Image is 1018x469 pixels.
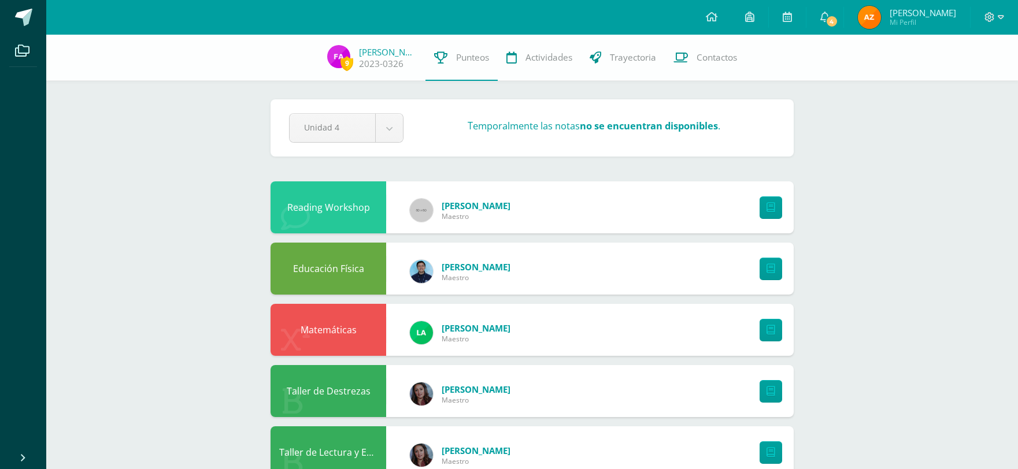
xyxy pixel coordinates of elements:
span: Maestro [442,395,510,405]
a: Trayectoria [581,35,665,81]
span: Actividades [525,51,572,64]
a: [PERSON_NAME] [442,261,510,273]
div: Educación Física [271,243,386,295]
div: Matemáticas [271,304,386,356]
img: 60x60 [410,199,433,222]
a: Unidad 4 [290,114,403,142]
strong: no se encuentran disponibles [580,119,718,132]
span: Maestro [442,334,510,344]
span: Contactos [697,51,737,64]
img: ddb8870b56fda45cd04090e7e220d5c7.png [410,444,433,467]
span: Maestro [442,273,510,282]
span: Unidad 4 [304,114,361,141]
span: Mi Perfil [890,17,956,27]
a: 2023-0326 [359,58,404,70]
a: [PERSON_NAME] [442,445,510,456]
div: Reading Workshop [271,181,386,233]
a: Punteos [425,35,498,81]
span: Punteos [456,51,489,64]
span: Trayectoria [610,51,656,64]
a: Actividades [498,35,581,81]
h3: Temporalmente las notas . [468,119,720,132]
a: [PERSON_NAME] [442,384,510,395]
span: 9 [340,56,353,70]
span: Maestro [442,456,510,466]
span: [PERSON_NAME] [890,7,956,18]
img: ddb8870b56fda45cd04090e7e220d5c7.png [410,382,433,405]
a: [PERSON_NAME] [442,200,510,211]
img: 422b361062f1f40c96a2214a2681f0ab.png [410,260,433,283]
a: [PERSON_NAME] [359,46,417,58]
img: 15a6e49994c9e940e0b0f1c9b766f61e.png [327,45,350,68]
a: [PERSON_NAME] [442,322,510,334]
a: Contactos [665,35,746,81]
span: Maestro [442,211,510,221]
img: 23ebc151efb5178ba50558fdeb86cd78.png [410,321,433,344]
span: 4 [825,15,838,28]
div: Taller de Destrezas [271,365,386,417]
img: d82ac3c12ed4879cc7ed5a41dc400164.png [858,6,881,29]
